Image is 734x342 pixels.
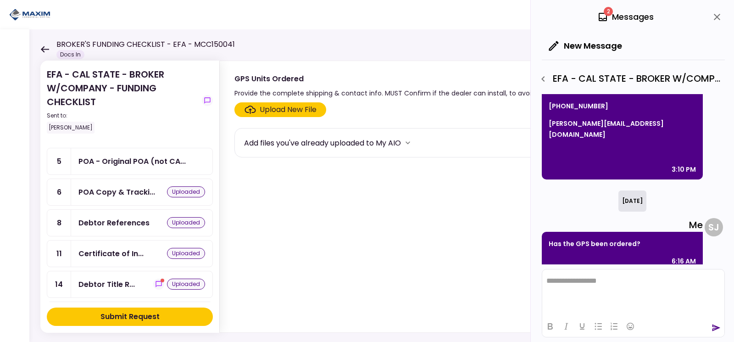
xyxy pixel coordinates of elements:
div: S J [705,218,723,236]
div: POA Copy & Tracking Receipt [78,186,155,198]
span: [PHONE_NUMBER] [549,101,608,111]
div: 8 [47,210,71,236]
div: 5 [47,148,71,174]
div: Submit Request [100,311,160,322]
div: Debtor Title Requirements - Other Requirements [78,279,135,290]
div: uploaded [167,217,205,228]
div: 11 [47,241,71,267]
button: Submit Request [47,308,213,326]
div: GPS Units Ordered [234,73,559,84]
span: 2 [604,7,613,16]
button: show-messages [153,279,164,290]
a: 6POA Copy & Tracking Receiptuploaded [47,179,213,206]
a: 19Broker Commission & Fees Invoiceuploaded [47,302,213,329]
a: [PERSON_NAME][EMAIL_ADDRESS][DOMAIN_NAME] [549,119,664,139]
div: Debtor References [78,217,150,229]
button: send [712,323,721,332]
button: Underline [574,320,590,333]
h1: BROKER'S FUNDING CHECKLIST - EFA - MCC150041 [56,39,235,50]
button: Emojis [623,320,638,333]
button: Bold [542,320,558,333]
div: uploaded [167,248,205,259]
div: 6 [47,179,71,205]
div: uploaded [167,279,205,290]
button: Bullet list [590,320,606,333]
div: 6:16 AM [672,256,696,267]
div: Provide the complete shipping & contact info. MUST Confirm if the dealer can install, to avoid de... [234,88,559,99]
div: Messages [597,10,654,24]
div: Add files you've already uploaded to My AIO [244,137,401,149]
span: Click here to upload the required document [234,102,326,117]
div: EFA - CAL STATE - BROKER W/COMPANY - FUNDING CHECKLIST - GPS Units Ordered [535,71,725,87]
iframe: Rich Text Area [542,269,724,315]
img: Partner icon [9,8,50,22]
div: Me [542,218,703,232]
button: Italic [558,320,574,333]
div: Upload New File [260,104,317,115]
div: [DATE] [618,191,646,212]
a: 8Debtor Referencesuploaded [47,209,213,236]
div: GPS Units OrderedProvide the complete shipping & contact info. MUST Confirm if the dealer can ins... [219,61,716,333]
button: close [709,9,725,25]
button: show-messages [202,95,213,106]
div: 14 [47,271,71,297]
a: 11Certificate of Insuranceuploaded [47,240,213,267]
div: [PERSON_NAME] [47,122,95,134]
a: 5POA - Original POA (not CA or GA) [47,148,213,175]
button: Numbered list [606,320,622,333]
div: EFA - CAL STATE - BROKER W/COMPANY - FUNDING CHECKLIST [47,67,198,134]
div: uploaded [167,186,205,197]
a: 14Debtor Title Requirements - Other Requirementsshow-messagesuploaded [47,271,213,298]
div: Docs In [56,50,84,59]
div: 3:10 PM [672,164,696,175]
button: more [401,136,415,150]
div: Certificate of Insurance [78,248,144,259]
p: Has the GPS been ordered? [549,238,696,249]
div: Sent to: [47,112,198,120]
div: POA - Original POA (not CA or GA) [78,156,186,167]
button: New Message [542,34,629,58]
